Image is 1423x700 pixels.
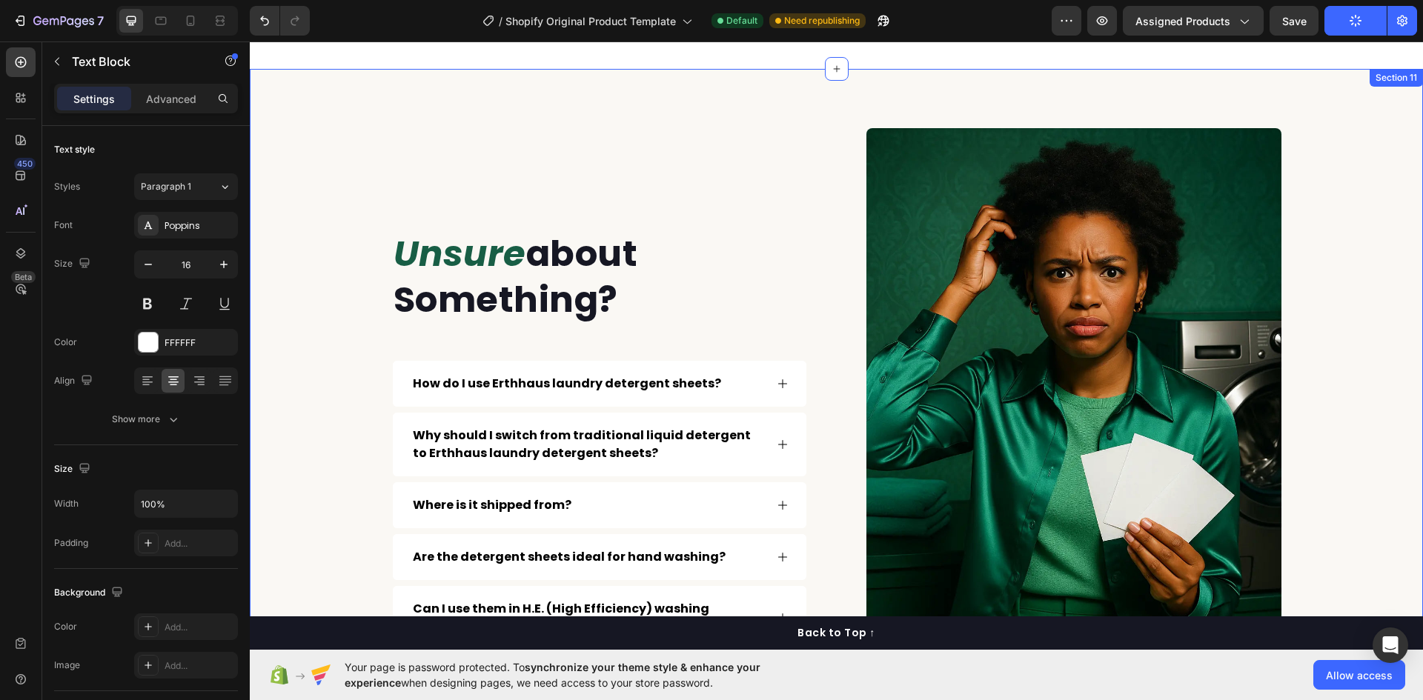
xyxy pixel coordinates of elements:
[1270,6,1318,36] button: Save
[73,91,115,107] p: Settings
[54,371,96,391] div: Align
[112,412,181,427] div: Show more
[54,459,93,479] div: Size
[250,6,310,36] div: Undo/Redo
[345,659,818,690] span: Your page is password protected. To when designing pages, we need access to your store password.
[146,91,196,107] p: Advanced
[11,271,36,283] div: Beta
[54,659,80,672] div: Image
[54,143,95,156] div: Text style
[14,158,36,170] div: 450
[54,536,88,550] div: Padding
[54,219,73,232] div: Font
[54,583,126,603] div: Background
[1313,660,1405,690] button: Allow access
[548,584,626,599] div: Back to Top ↑
[165,219,234,233] div: Poppins
[1326,667,1393,683] span: Allow access
[6,6,110,36] button: 7
[141,180,191,193] span: Paragraph 1
[54,620,77,633] div: Color
[165,659,234,673] div: Add...
[726,14,757,27] span: Default
[54,336,77,349] div: Color
[165,336,234,350] div: FFFFFF
[1123,30,1170,43] div: Section 11
[54,497,79,510] div: Width
[54,406,238,433] button: Show more
[499,13,502,29] span: /
[165,537,234,550] div: Add...
[97,12,104,30] p: 7
[165,621,234,634] div: Add...
[134,173,238,200] button: Paragraph 1
[250,41,1423,650] iframe: Design area
[1135,13,1230,29] span: Assigned Products
[1282,15,1307,27] span: Save
[345,661,760,689] span: synchronize your theme style & enhance your experience
[72,53,198,70] p: Text Block
[784,14,860,27] span: Need republishing
[1373,627,1408,663] div: Open Intercom Messenger
[135,490,237,517] input: Auto
[505,13,676,29] span: Shopify Original Product Template
[54,180,80,193] div: Styles
[1123,6,1264,36] button: Assigned Products
[54,254,93,274] div: Size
